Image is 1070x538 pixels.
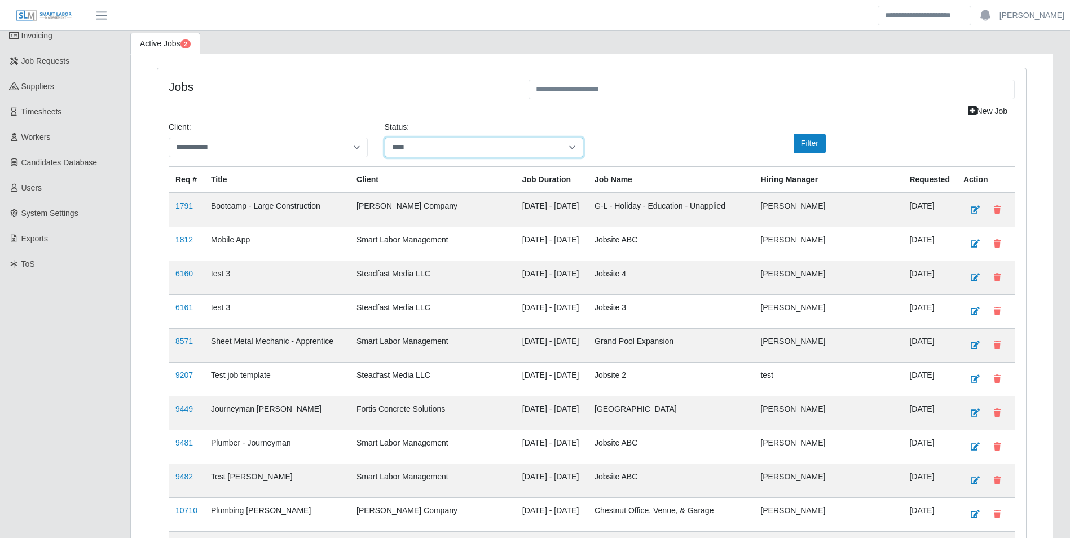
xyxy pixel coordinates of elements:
[175,404,193,413] a: 9449
[754,294,902,328] td: [PERSON_NAME]
[350,396,516,430] td: Fortis Concrete Solutions
[961,102,1015,121] a: New Job
[588,362,754,396] td: Jobsite 2
[516,430,588,464] td: [DATE] - [DATE]
[754,430,902,464] td: [PERSON_NAME]
[169,121,191,133] label: Client:
[21,82,54,91] span: Suppliers
[588,227,754,261] td: Jobsite ABC
[902,362,957,396] td: [DATE]
[878,6,971,25] input: Search
[588,396,754,430] td: [GEOGRAPHIC_DATA]
[204,497,350,531] td: Plumbing [PERSON_NAME]
[902,497,957,531] td: [DATE]
[16,10,72,22] img: SLM Logo
[902,261,957,294] td: [DATE]
[516,294,588,328] td: [DATE] - [DATE]
[902,328,957,362] td: [DATE]
[902,193,957,227] td: [DATE]
[204,193,350,227] td: Bootcamp - Large Construction
[516,362,588,396] td: [DATE] - [DATE]
[516,464,588,497] td: [DATE] - [DATE]
[902,396,957,430] td: [DATE]
[350,497,516,531] td: [PERSON_NAME] Company
[350,430,516,464] td: Smart Labor Management
[175,472,193,481] a: 9482
[21,259,35,268] span: ToS
[21,209,78,218] span: System Settings
[902,227,957,261] td: [DATE]
[204,430,350,464] td: Plumber - Journeyman
[754,193,902,227] td: [PERSON_NAME]
[588,328,754,362] td: Grand Pool Expansion
[516,227,588,261] td: [DATE] - [DATE]
[588,193,754,227] td: G-L - Holiday - Education - Unapplied
[754,261,902,294] td: [PERSON_NAME]
[588,464,754,497] td: Jobsite ABC
[754,166,902,193] th: Hiring Manager
[385,121,409,133] label: Status:
[794,134,826,153] button: Filter
[754,497,902,531] td: [PERSON_NAME]
[516,497,588,531] td: [DATE] - [DATE]
[350,261,516,294] td: Steadfast Media LLC
[350,328,516,362] td: Smart Labor Management
[516,261,588,294] td: [DATE] - [DATE]
[754,227,902,261] td: [PERSON_NAME]
[175,269,193,278] a: 6160
[350,166,516,193] th: Client
[754,464,902,497] td: [PERSON_NAME]
[588,430,754,464] td: Jobsite ABC
[204,328,350,362] td: Sheet Metal Mechanic - Apprentice
[21,107,62,116] span: Timesheets
[175,235,193,244] a: 1812
[21,31,52,40] span: Invoicing
[180,39,191,48] span: Pending Jobs
[204,166,350,193] th: Title
[175,201,193,210] a: 1791
[754,362,902,396] td: test
[204,396,350,430] td: Journeyman [PERSON_NAME]
[350,464,516,497] td: Smart Labor Management
[902,294,957,328] td: [DATE]
[902,166,957,193] th: Requested
[754,328,902,362] td: [PERSON_NAME]
[999,10,1064,21] a: [PERSON_NAME]
[516,328,588,362] td: [DATE] - [DATE]
[175,506,197,515] a: 10710
[516,166,588,193] th: Job Duration
[175,303,193,312] a: 6161
[21,133,51,142] span: Workers
[204,227,350,261] td: Mobile App
[21,234,48,243] span: Exports
[204,464,350,497] td: Test [PERSON_NAME]
[21,56,70,65] span: Job Requests
[350,362,516,396] td: Steadfast Media LLC
[204,362,350,396] td: Test job template
[21,158,98,167] span: Candidates Database
[957,166,1015,193] th: Action
[902,430,957,464] td: [DATE]
[516,193,588,227] td: [DATE] - [DATE]
[350,193,516,227] td: [PERSON_NAME] Company
[21,183,42,192] span: Users
[130,33,200,55] a: Active Jobs
[350,227,516,261] td: Smart Labor Management
[204,294,350,328] td: test 3
[204,261,350,294] td: test 3
[588,261,754,294] td: Jobsite 4
[902,464,957,497] td: [DATE]
[516,396,588,430] td: [DATE] - [DATE]
[169,80,512,94] h4: Jobs
[588,497,754,531] td: Chestnut Office, Venue, & Garage
[175,371,193,380] a: 9207
[350,294,516,328] td: Steadfast Media LLC
[754,396,902,430] td: [PERSON_NAME]
[588,166,754,193] th: Job Name
[175,337,193,346] a: 8571
[588,294,754,328] td: Jobsite 3
[175,438,193,447] a: 9481
[169,166,204,193] th: Req #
